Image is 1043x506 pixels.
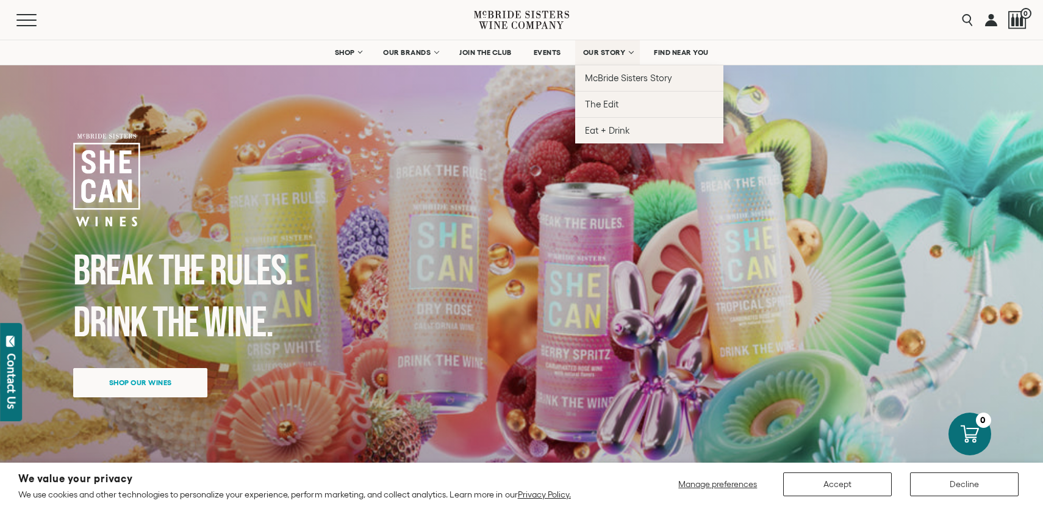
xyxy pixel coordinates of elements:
a: JOIN THE CLUB [451,40,520,65]
span: Wine. [204,298,273,349]
a: Privacy Policy. [518,490,571,499]
span: Drink [73,298,147,349]
a: FIND NEAR YOU [646,40,717,65]
div: 0 [976,413,991,428]
span: Break [73,246,153,297]
button: Manage preferences [671,472,765,496]
a: Shop our wines [73,368,207,397]
span: OUR BRANDS [383,48,431,57]
p: We use cookies and other technologies to personalize your experience, perform marketing, and coll... [18,489,571,500]
span: the [152,298,198,349]
h2: We value your privacy [18,474,571,484]
span: 0 [1020,8,1031,19]
button: Mobile Menu Trigger [16,14,60,26]
button: Accept [783,472,892,496]
a: OUR STORY [575,40,640,65]
div: Contact Us [5,353,18,409]
span: JOIN THE CLUB [459,48,512,57]
a: OUR BRANDS [375,40,445,65]
span: Manage preferences [678,479,757,489]
span: FIND NEAR YOU [654,48,709,57]
a: SHOP [326,40,369,65]
button: Decline [910,472,1019,496]
span: EVENTS [534,48,561,57]
span: OUR STORY [583,48,626,57]
a: McBride Sisters Story [575,65,723,91]
a: EVENTS [526,40,569,65]
a: Eat + Drink [575,117,723,143]
span: Eat + Drink [585,125,630,136]
span: the [159,246,204,297]
span: McBride Sisters Story [585,73,672,83]
span: Shop our wines [88,370,193,394]
span: The Edit [585,99,618,109]
a: The Edit [575,91,723,117]
span: Rules. [210,246,292,297]
span: SHOP [334,48,355,57]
